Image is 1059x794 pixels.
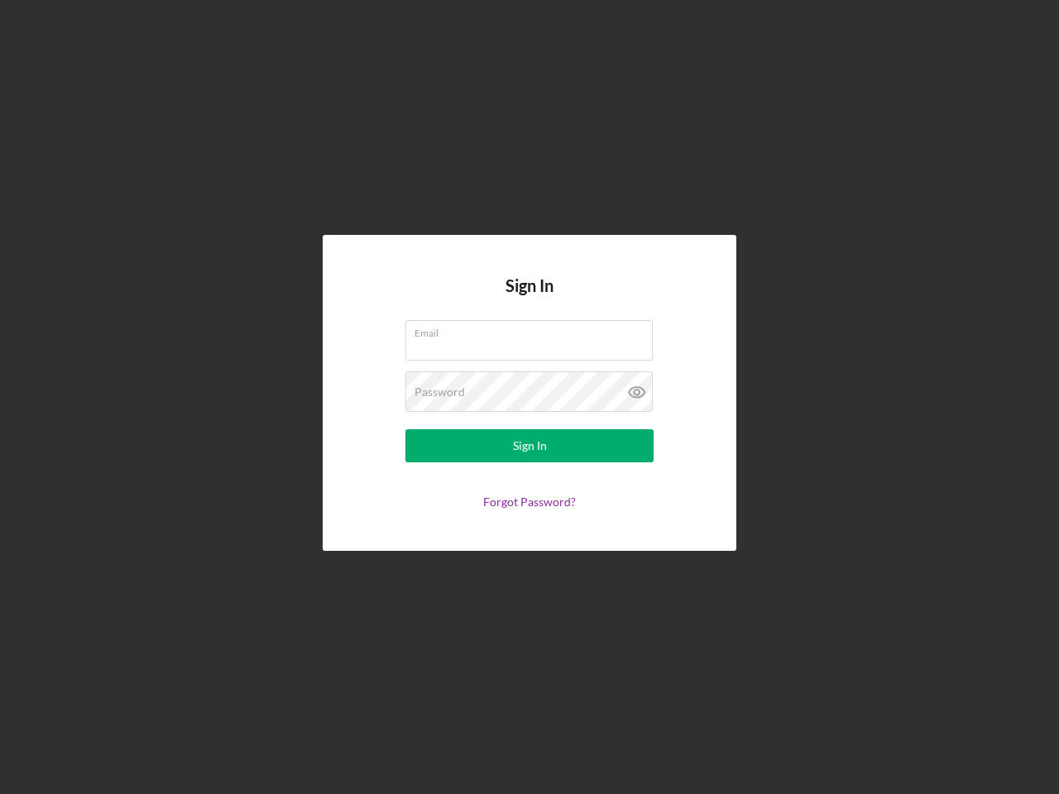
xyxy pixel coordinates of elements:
[414,385,465,399] label: Password
[513,429,547,462] div: Sign In
[405,429,654,462] button: Sign In
[414,321,653,339] label: Email
[506,276,553,320] h4: Sign In
[483,495,576,509] a: Forgot Password?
